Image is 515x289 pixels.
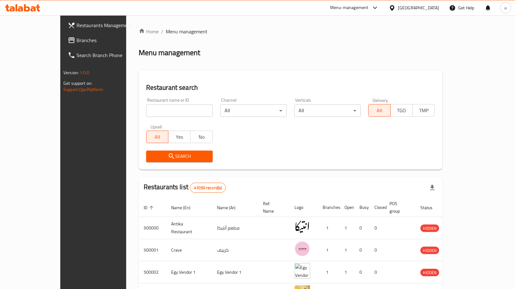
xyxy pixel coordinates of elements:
td: كرييف [212,239,258,261]
span: All [149,132,166,142]
button: All [146,131,169,143]
nav: breadcrumb [139,28,442,35]
h2: Restaurant search [146,83,435,92]
td: 1 [339,261,354,283]
label: Upsell [151,124,162,129]
span: POS group [389,200,408,215]
td: Antika Restaurant [166,217,212,239]
td: 1 [318,261,339,283]
button: Search [146,151,213,162]
span: a [504,4,507,11]
div: All [220,104,287,117]
img: Antika Restaurant [295,219,310,234]
span: No [193,132,210,142]
span: Get support on: [63,79,92,87]
th: Logo [290,198,318,217]
span: TMP [415,106,432,115]
span: Version: [63,69,79,77]
label: Delivery [373,98,388,102]
td: 0 [369,217,384,239]
span: All [371,106,388,115]
div: [GEOGRAPHIC_DATA] [398,4,439,11]
span: Name (En) [171,204,199,211]
span: Search [151,152,208,160]
td: Egy Vendor 1 [166,261,212,283]
td: 1 [318,217,339,239]
a: Search Branch Phone [63,48,146,63]
td: 0 [369,239,384,261]
span: Name (Ar) [217,204,244,211]
span: ID [144,204,156,211]
td: 0 [369,261,384,283]
td: 500001 [139,239,166,261]
span: 1.0.0 [80,69,89,77]
button: TMP [412,104,435,117]
div: Export file [425,180,440,195]
button: TGO [390,104,413,117]
li: / [161,28,163,35]
th: Busy [354,198,369,217]
span: Ref. Name [263,200,282,215]
span: HIDDEN [420,269,439,276]
th: Closed [369,198,384,217]
h2: Menu management [139,48,200,58]
td: Egy Vendor 1 [212,261,258,283]
td: 0 [354,261,369,283]
input: Search for restaurant name or ID.. [146,104,213,117]
h2: Restaurants list [144,182,226,193]
td: 0 [354,239,369,261]
span: Branches [77,36,141,44]
span: Search Branch Phone [77,51,141,59]
button: Yes [168,131,191,143]
span: HIDDEN [420,225,439,232]
a: Support.OpsPlatform [63,85,103,94]
img: Crave [295,241,310,257]
td: 1 [339,239,354,261]
td: 500002 [139,261,166,283]
td: 0 [354,217,369,239]
span: Menu management [166,28,207,35]
span: Status [420,204,441,211]
span: Yes [171,132,188,142]
button: All [368,104,391,117]
span: TGO [393,106,410,115]
th: Branches [318,198,339,217]
td: Crave [166,239,212,261]
a: Home [139,28,159,35]
th: Open [339,198,354,217]
td: مطعم أنتيكا [212,217,258,239]
div: Total records count [190,183,226,193]
a: Restaurants Management [63,18,146,33]
span: HIDDEN [420,247,439,254]
img: Egy Vendor 1 [295,263,310,279]
td: 500000 [139,217,166,239]
div: All [294,104,361,117]
td: 1 [318,239,339,261]
button: No [190,131,213,143]
span: Restaurants Management [77,22,141,29]
a: Branches [63,33,146,48]
div: Menu-management [330,4,369,12]
span: 41050 record(s) [190,185,225,191]
td: 1 [339,217,354,239]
